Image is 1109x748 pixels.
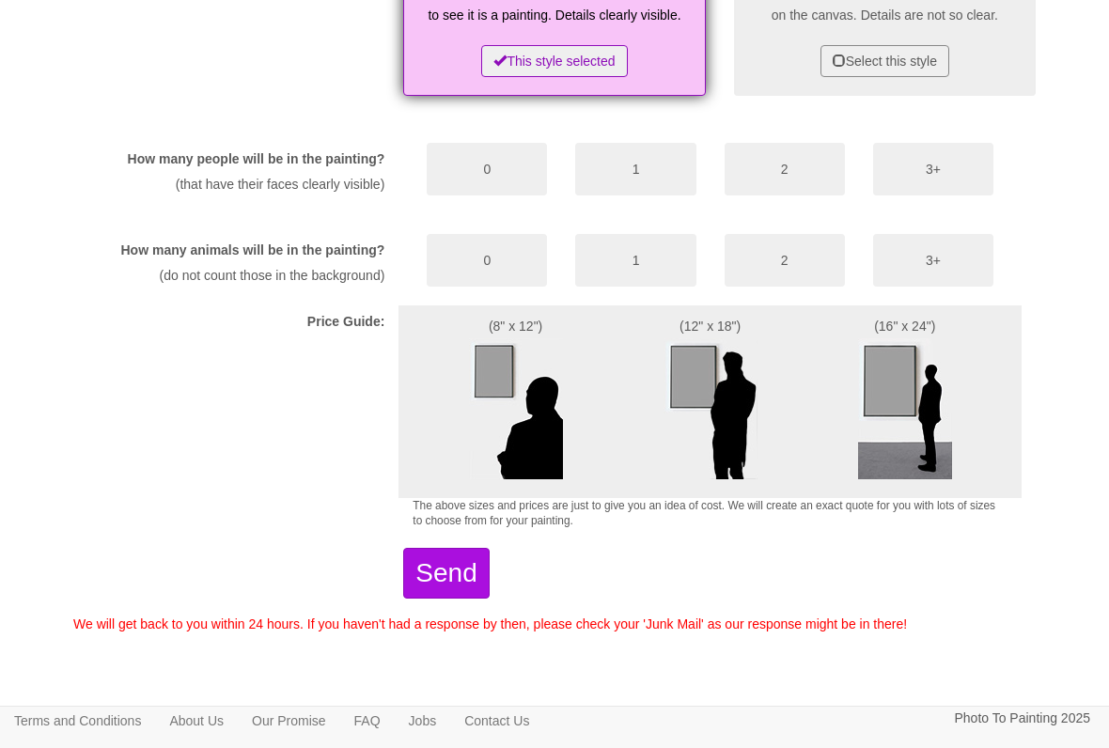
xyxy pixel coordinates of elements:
button: This style selected [481,45,627,77]
img: Example size of a large painting [858,338,952,479]
a: About Us [155,707,238,735]
p: The above sizes and prices are just to give you an idea of cost. We will create an exact quote fo... [413,498,1007,529]
p: (12" x 18") [647,315,774,338]
p: We will get back to you within 24 hours. If you haven't had a response by then, please check your... [73,613,1036,636]
button: 0 [427,234,547,287]
p: (8" x 12") [413,315,618,338]
button: Send [403,548,489,599]
p: (do not count those in the background) [102,264,384,288]
button: Select this style [820,45,949,77]
a: Contact Us [450,707,543,735]
button: 3+ [873,143,993,195]
button: 2 [725,234,845,287]
button: 0 [427,143,547,195]
label: Price Guide: [307,312,384,331]
p: (that have their faces clearly visible) [102,173,384,196]
img: Example size of a Midi painting [664,338,758,479]
button: 1 [575,234,695,287]
img: Example size of a small painting [469,338,563,479]
a: FAQ [340,707,395,735]
button: 2 [725,143,845,195]
p: (16" x 24") [802,315,1007,338]
label: How many animals will be in the painting? [121,241,385,259]
label: How many people will be in the painting? [128,149,385,168]
button: 1 [575,143,695,195]
p: Photo To Painting 2025 [954,707,1090,730]
button: 3+ [873,234,993,287]
a: Our Promise [238,707,340,735]
a: Jobs [395,707,451,735]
